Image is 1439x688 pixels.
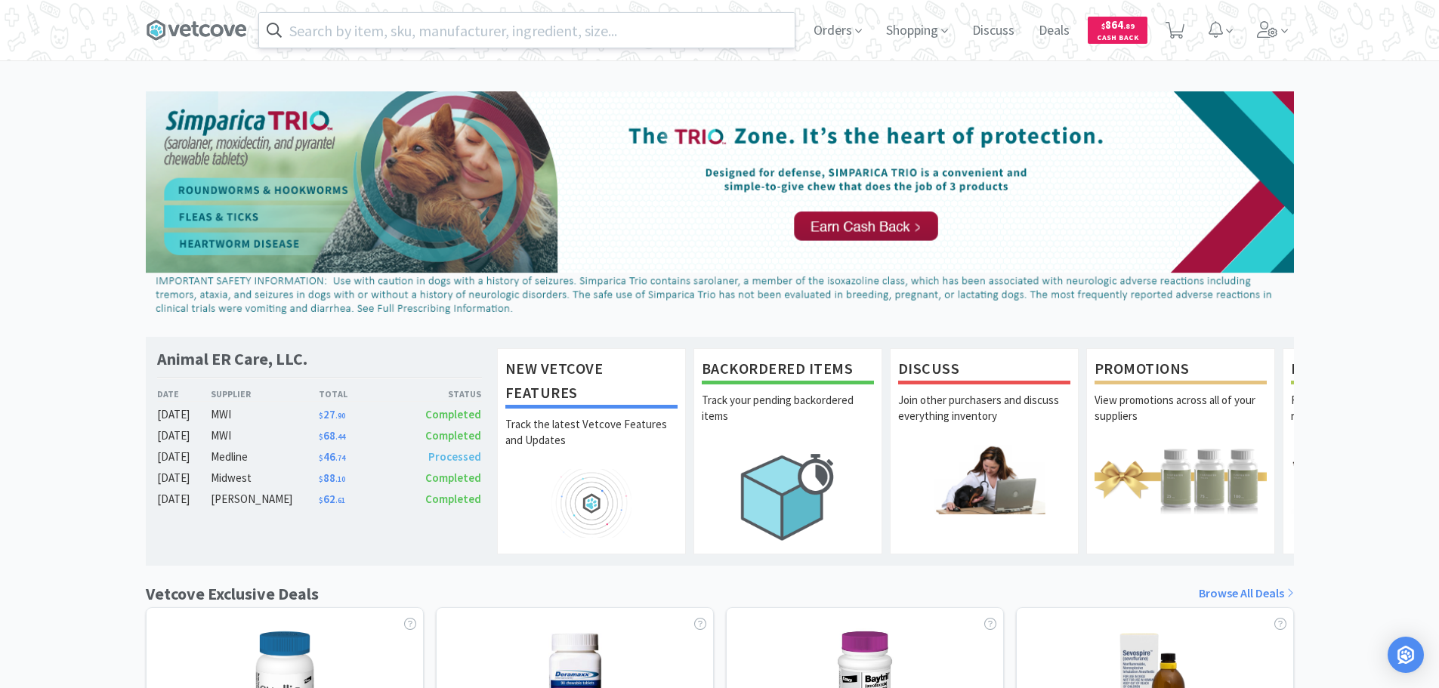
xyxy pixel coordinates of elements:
div: Supplier [211,387,319,401]
img: hero_promotions.png [1095,445,1267,514]
p: Track the latest Vetcove Features and Updates [505,416,678,469]
h1: Discuss [898,356,1070,384]
a: [DATE]MWI$68.44Completed [157,427,482,445]
img: hero_discuss.png [898,445,1070,514]
span: Completed [425,407,481,421]
span: $ [319,453,323,463]
span: $ [319,474,323,484]
span: $ [1101,21,1105,31]
a: Backordered ItemsTrack your pending backordered items [693,348,882,554]
h1: Backordered Items [702,356,874,384]
img: d2d77c193a314c21b65cb967bbf24cd3_44.png [146,91,1294,321]
img: hero_backorders.png [702,445,874,548]
span: . 44 [335,432,345,442]
div: Status [400,387,482,401]
a: DiscussJoin other purchasers and discuss everything inventory [890,348,1079,554]
span: Cash Back [1097,34,1138,44]
div: [PERSON_NAME] [211,490,319,508]
p: Join other purchasers and discuss everything inventory [898,392,1070,445]
span: 62 [319,492,345,506]
span: 864 [1101,17,1135,32]
h1: Animal ER Care, LLC. [157,348,307,370]
div: [DATE] [157,406,212,424]
div: Midwest [211,469,319,487]
h1: Vetcove Exclusive Deals [146,581,319,607]
a: Browse All Deals [1199,584,1294,603]
span: $ [319,432,323,442]
span: . 61 [335,495,345,505]
span: Completed [425,470,481,485]
div: [DATE] [157,448,212,466]
span: Completed [425,492,481,506]
span: 88 [319,470,345,485]
span: . 90 [335,411,345,421]
a: New Vetcove FeaturesTrack the latest Vetcove Features and Updates [497,348,686,554]
h1: Promotions [1095,356,1267,384]
p: Track your pending backordered items [702,392,874,445]
span: 27 [319,407,345,421]
div: [DATE] [157,427,212,445]
span: $ [319,495,323,505]
div: Total [319,387,400,401]
span: $ [319,411,323,421]
a: [DATE]Midwest$88.10Completed [157,469,482,487]
span: 68 [319,428,345,443]
div: MWI [211,406,319,424]
div: MWI [211,427,319,445]
img: hero_feature_roadmap.png [505,469,678,538]
a: [DATE]MWI$27.90Completed [157,406,482,424]
h1: New Vetcove Features [505,356,678,409]
div: Date [157,387,212,401]
a: [DATE]Medline$46.74Processed [157,448,482,466]
span: 46 [319,449,345,464]
span: Completed [425,428,481,443]
span: . 89 [1123,21,1135,31]
input: Search by item, sku, manufacturer, ingredient, size... [259,13,795,48]
span: . 74 [335,453,345,463]
div: [DATE] [157,490,212,508]
div: Medline [211,448,319,466]
div: Open Intercom Messenger [1388,637,1424,673]
p: View promotions across all of your suppliers [1095,392,1267,445]
a: Discuss [966,24,1021,38]
span: Processed [428,449,481,464]
div: [DATE] [157,469,212,487]
a: PromotionsView promotions across all of your suppliers [1086,348,1275,554]
a: [DATE][PERSON_NAME]$62.61Completed [157,490,482,508]
a: Deals [1033,24,1076,38]
span: . 10 [335,474,345,484]
a: $864.89Cash Back [1088,10,1147,51]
